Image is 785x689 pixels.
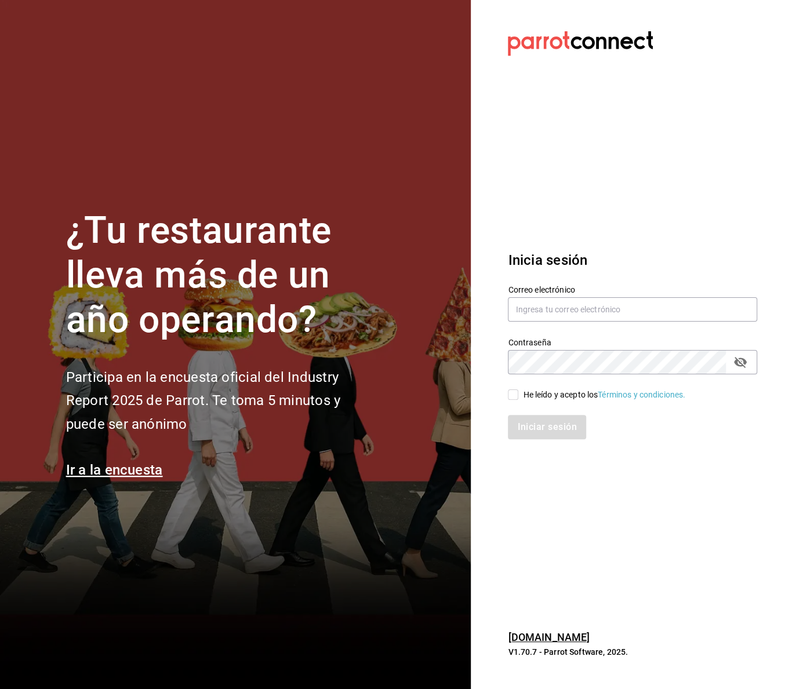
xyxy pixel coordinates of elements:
[66,366,379,436] h2: Participa en la encuesta oficial del Industry Report 2025 de Parrot. Te toma 5 minutos y puede se...
[66,209,379,342] h1: ¿Tu restaurante lleva más de un año operando?
[508,286,757,294] label: Correo electrónico
[523,389,685,401] div: He leído y acepto los
[598,390,685,399] a: Términos y condiciones.
[66,462,163,478] a: Ir a la encuesta
[508,338,757,347] label: Contraseña
[731,352,750,372] button: passwordField
[508,250,757,271] h3: Inicia sesión
[508,631,590,643] a: [DOMAIN_NAME]
[508,297,757,322] input: Ingresa tu correo electrónico
[508,646,757,658] p: V1.70.7 - Parrot Software, 2025.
